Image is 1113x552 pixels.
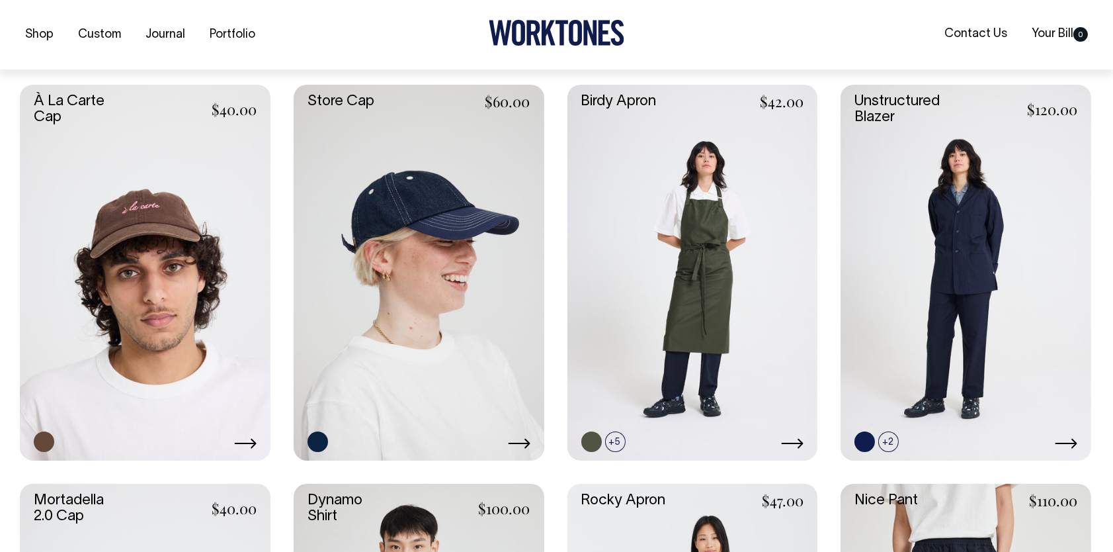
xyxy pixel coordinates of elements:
[1073,27,1088,42] span: 0
[939,23,1012,45] a: Contact Us
[605,432,626,452] span: +5
[73,24,126,46] a: Custom
[1026,23,1093,45] a: Your Bill0
[140,24,190,46] a: Journal
[20,24,59,46] a: Shop
[878,432,899,452] span: +2
[204,24,261,46] a: Portfolio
